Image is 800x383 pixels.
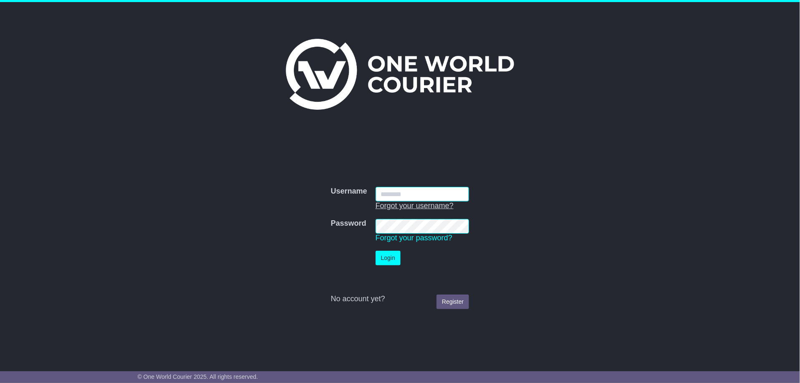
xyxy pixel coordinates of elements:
button: Login [376,251,401,265]
img: One World [286,39,514,110]
span: © One World Courier 2025. All rights reserved. [138,373,258,380]
a: Register [437,295,469,309]
a: Forgot your username? [376,202,454,210]
a: Forgot your password? [376,234,452,242]
div: No account yet? [331,295,469,304]
label: Password [331,219,366,228]
label: Username [331,187,367,196]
